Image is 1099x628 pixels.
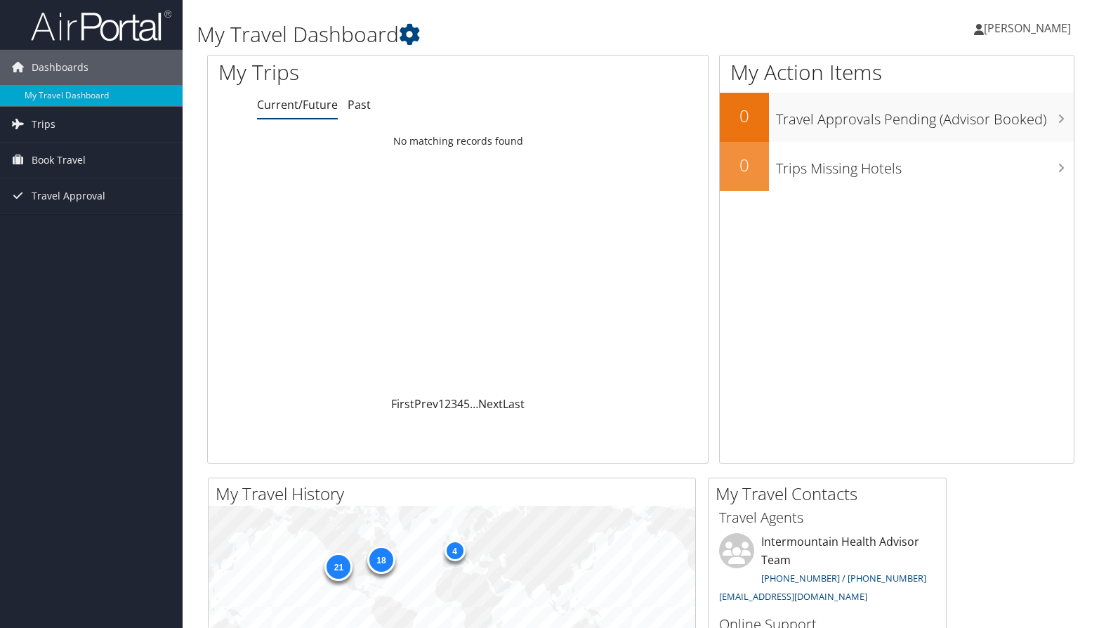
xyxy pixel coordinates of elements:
[716,482,946,506] h2: My Travel Contacts
[719,590,867,603] a: [EMAIL_ADDRESS][DOMAIN_NAME]
[32,178,105,214] span: Travel Approval
[470,396,478,412] span: …
[984,20,1071,36] span: [PERSON_NAME]
[776,152,1074,178] h3: Trips Missing Hotels
[974,7,1085,49] a: [PERSON_NAME]
[324,553,353,581] div: 21
[216,482,695,506] h2: My Travel History
[208,129,708,154] td: No matching records found
[445,396,451,412] a: 2
[451,396,457,412] a: 3
[463,396,470,412] a: 5
[348,97,371,112] a: Past
[720,104,769,128] h2: 0
[776,103,1074,129] h3: Travel Approvals Pending (Advisor Booked)
[32,50,88,85] span: Dashboards
[31,9,171,42] img: airportal-logo.png
[367,546,395,574] div: 18
[720,58,1074,87] h1: My Action Items
[719,508,935,528] h3: Travel Agents
[478,396,503,412] a: Next
[761,572,926,584] a: [PHONE_NUMBER] / [PHONE_NUMBER]
[32,143,86,178] span: Book Travel
[32,107,55,142] span: Trips
[257,97,338,112] a: Current/Future
[720,142,1074,191] a: 0Trips Missing Hotels
[720,153,769,177] h2: 0
[503,396,525,412] a: Last
[720,93,1074,142] a: 0Travel Approvals Pending (Advisor Booked)
[391,396,414,412] a: First
[218,58,489,87] h1: My Trips
[457,396,463,412] a: 4
[438,396,445,412] a: 1
[414,396,438,412] a: Prev
[712,533,942,608] li: Intermountain Health Advisor Team
[197,20,789,49] h1: My Travel Dashboard
[444,540,465,561] div: 4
